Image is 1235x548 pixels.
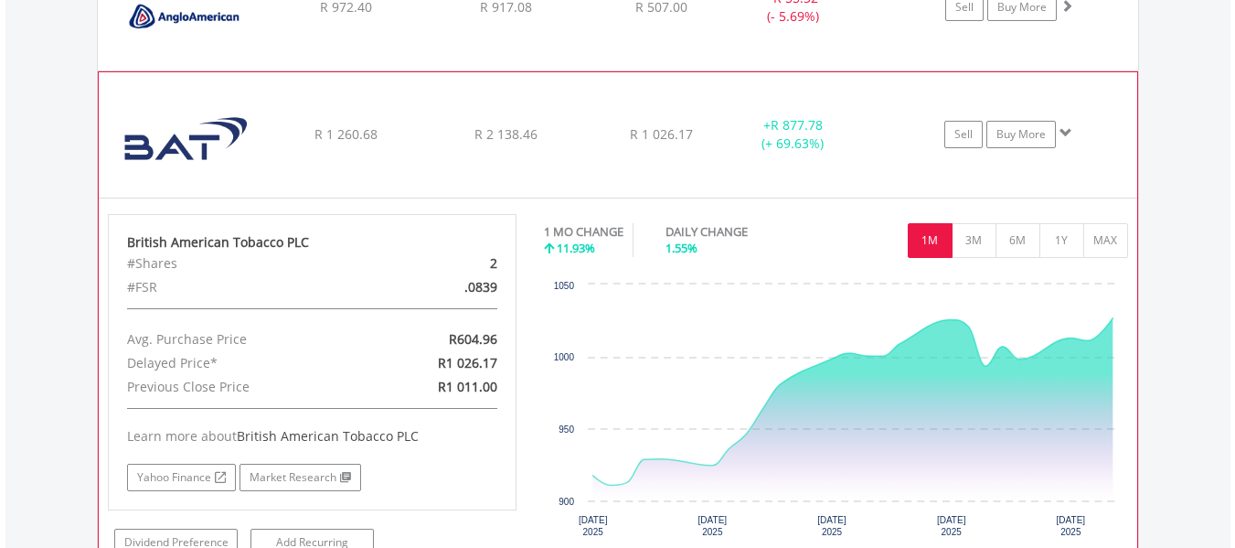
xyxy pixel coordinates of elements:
[113,328,378,351] div: Avg. Purchase Price
[113,351,378,375] div: Delayed Price*
[698,515,728,537] text: [DATE] 2025
[559,424,574,435] text: 950
[554,352,575,362] text: 1000
[724,116,861,153] div: + (+ 69.63%)
[557,240,595,256] span: 11.93%
[544,223,623,241] div: 1 MO CHANGE
[127,464,236,491] a: Yahoo Finance
[817,515,846,537] text: [DATE] 2025
[113,375,378,399] div: Previous Close Price
[1057,515,1086,537] text: [DATE] 2025
[771,116,823,134] span: R 877.78
[449,330,497,348] span: R604.96
[1039,223,1084,258] button: 1Y
[937,515,966,537] text: [DATE] 2025
[127,427,498,446] div: Learn more about
[665,240,697,256] span: 1.55%
[559,497,574,507] text: 900
[108,95,265,192] img: EQU.ZA.BTI.png
[113,275,378,299] div: #FSR
[908,223,953,258] button: 1M
[113,252,378,275] div: #Shares
[438,354,497,371] span: R1 026.17
[995,223,1040,258] button: 6M
[378,275,511,299] div: .0839
[240,464,361,491] a: Market Research
[554,281,575,291] text: 1050
[579,515,608,537] text: [DATE] 2025
[474,125,538,143] span: R 2 138.46
[665,223,812,241] div: DAILY CHANGE
[986,121,1056,148] a: Buy More
[1083,223,1128,258] button: MAX
[944,121,983,148] a: Sell
[952,223,996,258] button: 3M
[630,125,693,143] span: R 1 026.17
[438,378,497,395] span: R1 011.00
[127,233,498,252] div: British American Tobacco PLC
[378,252,511,275] div: 2
[314,125,378,143] span: R 1 260.68
[237,427,419,445] span: British American Tobacco PLC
